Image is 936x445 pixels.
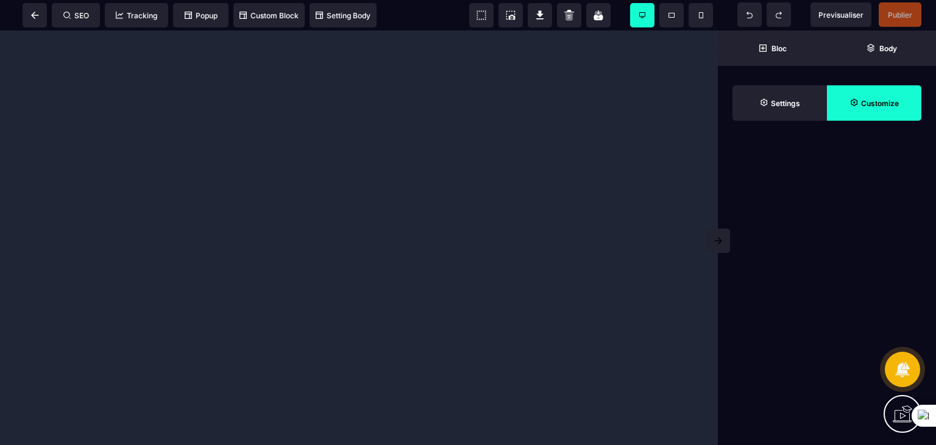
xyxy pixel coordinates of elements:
span: View components [469,3,494,27]
span: Publier [888,10,912,20]
span: Open Blocks [718,30,827,66]
span: Setting Body [316,11,370,20]
span: Screenshot [498,3,523,27]
strong: Body [879,44,897,53]
span: Settings [732,85,827,121]
span: Tracking [116,11,157,20]
span: Popup [185,11,218,20]
span: Previsualiser [818,10,863,20]
span: Preview [810,2,871,27]
strong: Customize [861,99,899,108]
span: SEO [63,11,89,20]
span: Custom Block [239,11,299,20]
span: Open Style Manager [827,85,921,121]
strong: Settings [771,99,800,108]
strong: Bloc [771,44,787,53]
span: Open Layer Manager [827,30,936,66]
